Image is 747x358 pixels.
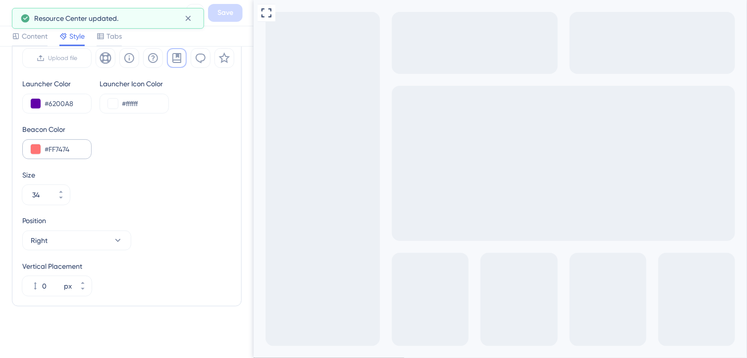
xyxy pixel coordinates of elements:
span: Save [217,7,233,19]
div: Position [22,215,131,227]
span: Tabs [107,30,122,42]
span: Content [22,30,48,42]
div: Size [22,169,231,181]
span: Right [31,235,48,246]
span: Style [69,30,85,42]
button: px [74,276,92,286]
div: Vertical Placement [22,260,92,272]
div: Beacon Color [22,123,231,135]
button: Save [208,4,243,22]
span: Upload file [49,54,78,62]
span: Resource Center updated. [34,12,118,24]
div: Launcher Icon Color [100,78,169,90]
div: resource wizard- imp [32,6,182,20]
div: Launcher Color [22,78,92,90]
input: px [42,280,62,292]
div: px [64,280,72,292]
button: Right [22,231,131,250]
button: px [74,286,92,296]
